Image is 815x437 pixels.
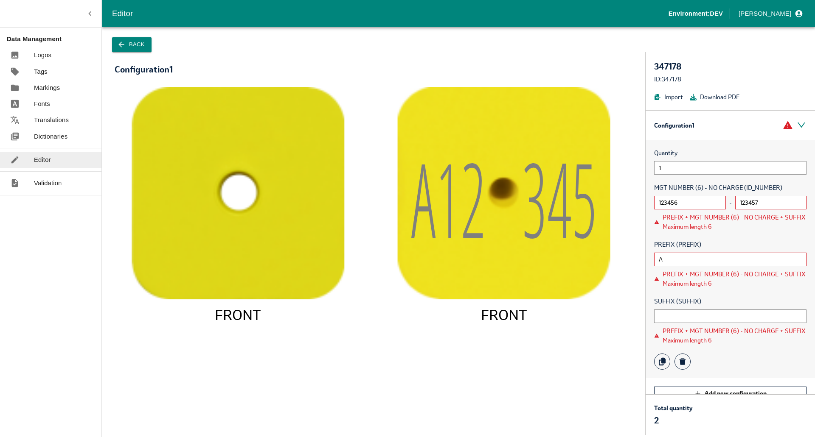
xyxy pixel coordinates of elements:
p: Translations [34,115,69,125]
p: Editor [34,155,51,164]
button: Import [654,92,683,102]
div: Configuration 1 [646,111,815,140]
span: SUFFIX (SUFFIX) [654,297,807,306]
div: PREFIX + MGT NUMBER (6) - NO CHARGE + SUFFIX Maximum length 6 [663,270,807,288]
div: PREFIX + MGT NUMBER (6) - NO CHARGE + SUFFIX Maximum length 6 [663,326,807,345]
span: Quantity [654,148,807,158]
p: Fonts [34,99,50,109]
button: Add new configuration [654,387,807,400]
div: Configuration 1 [115,65,173,74]
tspan: 5 [572,128,597,267]
tspan: FRONT [215,305,261,324]
div: PREFIX + MGT NUMBER (6) - NO CHARGE + SUFFIX Maximum length 6 [663,213,807,231]
p: Total quantity [654,404,692,413]
button: Back [112,37,152,52]
div: Editor [112,7,669,20]
span: PREFIX (PREFIX) [654,240,807,249]
p: Tags [34,67,48,76]
div: ID: 347178 [654,75,807,84]
button: Download PDF [690,92,739,102]
p: Validation [34,178,62,188]
div: 347178 [654,61,807,72]
tspan: FRONT [481,305,527,324]
tspan: A12 34 [411,128,572,267]
p: Environment: DEV [669,9,723,18]
p: 2 [654,415,692,426]
p: Dictionaries [34,132,67,141]
span: - [729,198,732,207]
p: Logos [34,50,51,60]
p: Data Management [7,34,101,44]
p: [PERSON_NAME] [739,9,791,18]
span: MGT NUMBER (6) - NO CHARGE (ID_NUMBER) [654,183,807,192]
button: profile [735,6,805,21]
p: Markings [34,83,60,92]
